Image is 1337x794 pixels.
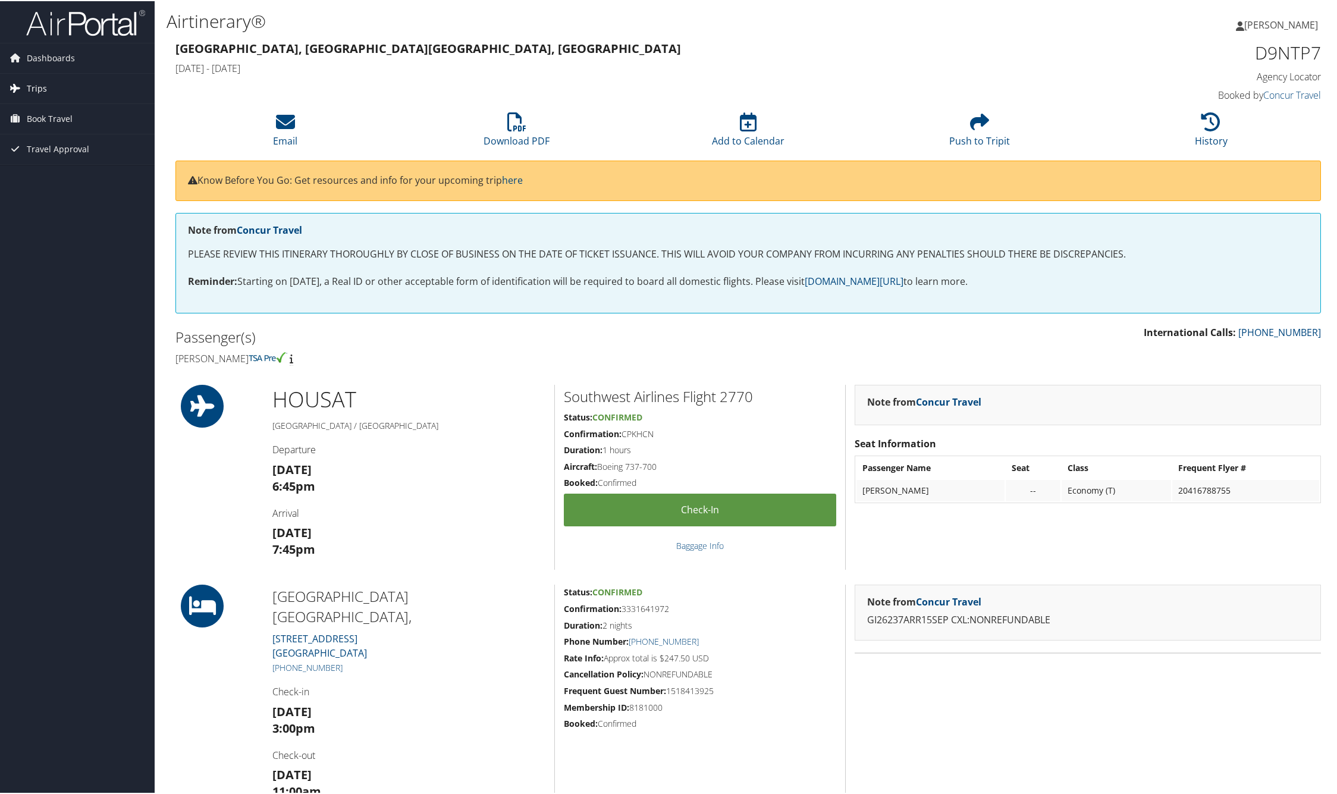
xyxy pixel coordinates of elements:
h5: 1 hours [564,443,836,455]
h5: Confirmed [564,717,836,729]
span: Confirmed [592,410,642,422]
strong: [DATE] [272,702,312,718]
strong: 3:00pm [272,719,315,735]
h5: [GEOGRAPHIC_DATA] / [GEOGRAPHIC_DATA] [272,419,545,431]
a: [PHONE_NUMBER] [272,661,343,672]
a: [PHONE_NUMBER] [1238,325,1321,338]
h5: 3331641972 [564,602,836,614]
h4: [DATE] - [DATE] [175,61,1030,74]
h2: [GEOGRAPHIC_DATA] [GEOGRAPHIC_DATA], [272,585,545,625]
a: Download PDF [484,118,550,146]
strong: Cancellation Policy: [564,667,644,679]
h4: Departure [272,442,545,455]
strong: Note from [867,594,981,607]
strong: Confirmation: [564,427,622,438]
h4: Arrival [272,506,545,519]
h5: Approx total is $247.50 USD [564,651,836,663]
strong: Status: [564,410,592,422]
h5: Boeing 737-700 [564,460,836,472]
strong: Frequent Guest Number: [564,684,666,695]
strong: [DATE] [272,460,312,476]
th: Seat [1006,456,1060,478]
h4: Agency Locator [1048,69,1321,82]
h1: D9NTP7 [1048,39,1321,64]
a: Email [273,118,297,146]
strong: 7:45pm [272,540,315,556]
strong: [GEOGRAPHIC_DATA], [GEOGRAPHIC_DATA] [GEOGRAPHIC_DATA], [GEOGRAPHIC_DATA] [175,39,681,55]
h1: Airtinerary® [167,8,942,33]
a: here [502,172,523,186]
div: -- [1012,484,1054,495]
strong: Note from [867,394,981,407]
span: Confirmed [592,585,642,597]
p: Know Before You Go: Get resources and info for your upcoming trip [188,172,1308,187]
a: Concur Travel [1263,87,1321,101]
img: tsa-precheck.png [249,351,287,362]
a: Concur Travel [916,394,981,407]
strong: Duration: [564,619,602,630]
td: Economy (T) [1062,479,1171,500]
strong: Rate Info: [564,651,604,663]
span: Book Travel [27,103,73,133]
a: [DOMAIN_NAME][URL] [805,274,903,287]
h1: HOU SAT [272,384,545,413]
h2: Southwest Airlines Flight 2770 [564,385,836,406]
h4: Booked by [1048,87,1321,101]
h2: Passenger(s) [175,326,739,346]
strong: Aircraft: [564,460,597,471]
strong: Membership ID: [564,701,629,712]
strong: [DATE] [272,523,312,539]
a: [STREET_ADDRESS][GEOGRAPHIC_DATA] [272,631,367,658]
th: Passenger Name [856,456,1005,478]
strong: Booked: [564,717,598,728]
strong: Seat Information [855,436,936,449]
p: GI26237ARR15SEP CXL:NONREFUNDABLE [867,611,1308,627]
th: Class [1062,456,1171,478]
strong: International Calls: [1144,325,1236,338]
a: Concur Travel [916,594,981,607]
img: airportal-logo.png [26,8,145,36]
strong: Duration: [564,443,602,454]
a: [PERSON_NAME] [1236,6,1330,42]
th: Frequent Flyer # [1172,456,1319,478]
a: Push to Tripit [949,118,1010,146]
h5: CPKHCN [564,427,836,439]
span: Dashboards [27,42,75,72]
h4: Check-out [272,748,545,761]
strong: Booked: [564,476,598,487]
strong: Note from [188,222,302,236]
a: Concur Travel [237,222,302,236]
strong: 6:45pm [272,477,315,493]
h4: Check-in [272,684,545,697]
strong: Status: [564,585,592,597]
p: Starting on [DATE], a Real ID or other acceptable form of identification will be required to boar... [188,273,1308,288]
strong: Phone Number: [564,635,629,646]
h4: [PERSON_NAME] [175,351,739,364]
h5: 1518413925 [564,684,836,696]
span: Trips [27,73,47,102]
strong: Reminder: [188,274,237,287]
td: [PERSON_NAME] [856,479,1005,500]
a: [PHONE_NUMBER] [629,635,699,646]
a: History [1195,118,1228,146]
h5: 8181000 [564,701,836,713]
span: Travel Approval [27,133,89,163]
h5: NONREFUNDABLE [564,667,836,679]
h5: 2 nights [564,619,836,630]
h5: Confirmed [564,476,836,488]
span: [PERSON_NAME] [1244,17,1318,30]
a: Add to Calendar [712,118,784,146]
strong: Confirmation: [564,602,622,613]
p: PLEASE REVIEW THIS ITINERARY THOROUGHLY BY CLOSE OF BUSINESS ON THE DATE OF TICKET ISSUANCE. THIS... [188,246,1308,261]
a: Baggage Info [676,539,724,550]
td: 20416788755 [1172,479,1319,500]
a: Check-in [564,492,836,525]
strong: [DATE] [272,765,312,782]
